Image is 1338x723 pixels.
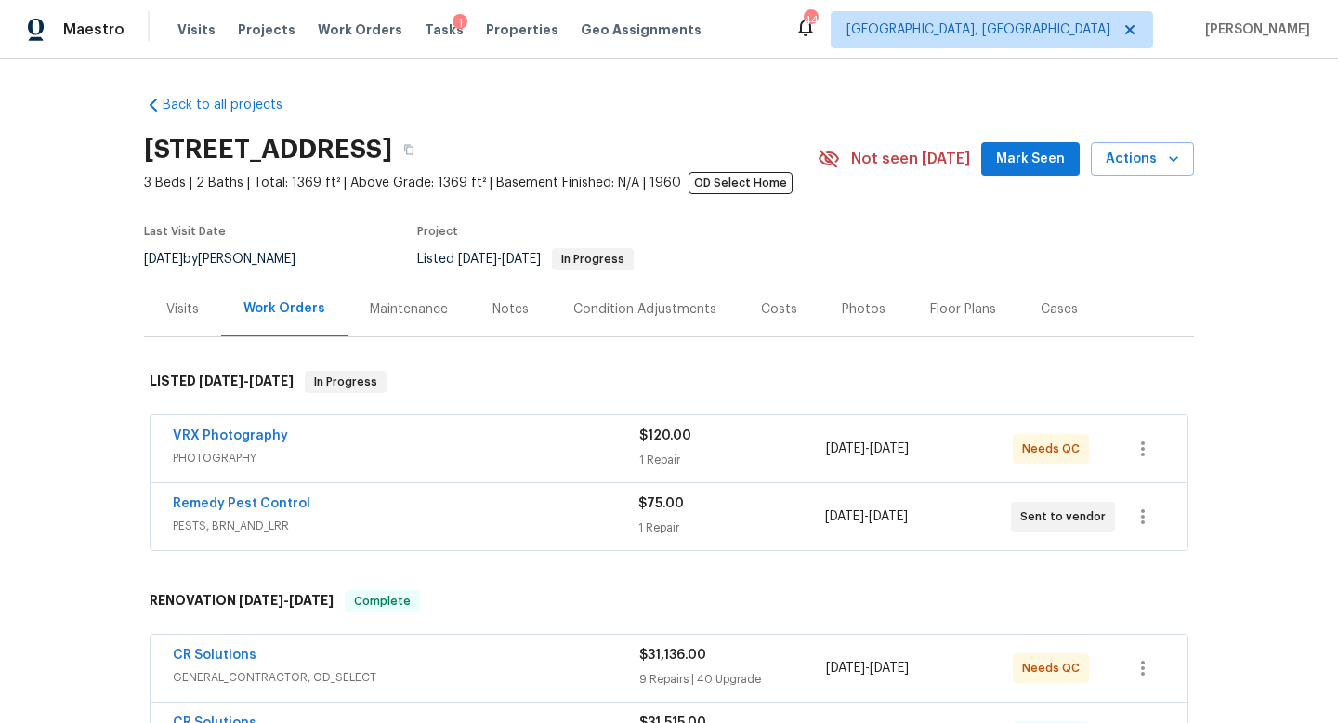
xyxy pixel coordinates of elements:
div: 9 Repairs | 40 Upgrade [639,670,826,689]
a: Back to all projects [144,96,322,114]
div: Photos [842,300,885,319]
div: 44 [804,11,817,30]
a: VRX Photography [173,429,288,442]
span: [DATE] [502,253,541,266]
span: [DATE] [458,253,497,266]
span: - [826,659,909,677]
span: Complete [347,592,418,611]
div: Visits [166,300,199,319]
span: PESTS, BRN_AND_LRR [173,517,638,535]
span: Projects [238,20,295,39]
div: Cases [1041,300,1078,319]
div: Costs [761,300,797,319]
div: RENOVATION [DATE]-[DATE]Complete [144,572,1194,631]
span: [DATE] [870,662,909,675]
span: - [825,507,908,526]
span: Mark Seen [996,148,1065,171]
a: CR Solutions [173,649,256,662]
span: $31,136.00 [639,649,706,662]
span: Work Orders [318,20,402,39]
span: Tasks [425,23,464,36]
span: In Progress [307,373,385,391]
span: Sent to vendor [1020,507,1113,526]
div: 1 [453,14,467,33]
h6: LISTED [150,371,294,393]
span: Actions [1106,148,1179,171]
span: - [826,440,909,458]
span: [DATE] [826,442,865,455]
div: Work Orders [243,299,325,318]
span: [DATE] [869,510,908,523]
span: PHOTOGRAPHY [173,449,639,467]
div: Floor Plans [930,300,996,319]
span: GENERAL_CONTRACTOR, OD_SELECT [173,668,639,687]
span: Geo Assignments [581,20,702,39]
span: Listed [417,253,634,266]
span: Maestro [63,20,125,39]
span: $120.00 [639,429,691,442]
span: - [239,594,334,607]
button: Mark Seen [981,142,1080,177]
span: 3 Beds | 2 Baths | Total: 1369 ft² | Above Grade: 1369 ft² | Basement Finished: N/A | 1960 [144,174,818,192]
div: by [PERSON_NAME] [144,248,318,270]
div: Notes [492,300,529,319]
span: - [458,253,541,266]
span: [DATE] [249,375,294,388]
span: OD Select Home [689,172,793,194]
span: Needs QC [1022,659,1087,677]
span: In Progress [554,254,632,265]
span: [DATE] [289,594,334,607]
span: Not seen [DATE] [851,150,970,168]
span: [GEOGRAPHIC_DATA], [GEOGRAPHIC_DATA] [846,20,1110,39]
span: - [199,375,294,388]
span: [DATE] [144,253,183,266]
span: $75.00 [638,497,684,510]
span: [PERSON_NAME] [1198,20,1310,39]
span: [DATE] [239,594,283,607]
button: Copy Address [392,133,426,166]
div: Condition Adjustments [573,300,716,319]
span: Project [417,226,458,237]
div: Maintenance [370,300,448,319]
span: Properties [486,20,558,39]
h2: [STREET_ADDRESS] [144,140,392,159]
div: LISTED [DATE]-[DATE]In Progress [144,352,1194,412]
span: [DATE] [826,662,865,675]
span: [DATE] [199,375,243,388]
div: 1 Repair [639,451,826,469]
span: [DATE] [870,442,909,455]
h6: RENOVATION [150,590,334,612]
button: Actions [1091,142,1194,177]
span: [DATE] [825,510,864,523]
span: Needs QC [1022,440,1087,458]
div: 1 Repair [638,519,824,537]
span: Visits [177,20,216,39]
span: Last Visit Date [144,226,226,237]
a: Remedy Pest Control [173,497,310,510]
